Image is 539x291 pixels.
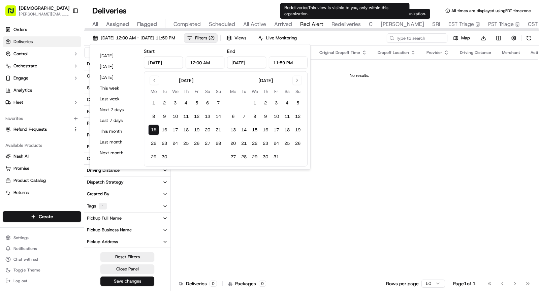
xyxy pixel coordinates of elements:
button: Courier Name [84,153,170,164]
span: Settings [13,235,29,240]
span: Map [461,35,470,41]
button: Filters(2) [184,33,218,43]
a: Promise [5,165,78,171]
button: 24 [170,138,181,149]
th: Sunday [213,88,224,95]
span: Orchestrate [13,63,37,69]
button: Start new chat [115,66,123,74]
div: Available Products [3,140,81,151]
button: Refund Requests [3,124,81,135]
a: Nash AI [5,153,78,159]
span: Refund Requests [13,126,47,132]
span: API Documentation [64,132,108,139]
th: Sunday [292,88,303,95]
button: 26 [292,138,303,149]
button: Tags1 [84,200,170,212]
a: Powered byPylon [47,148,82,154]
button: 14 [239,125,249,135]
span: All times are displayed using EDT timezone [451,8,531,13]
button: 29 [148,152,159,162]
button: Chat with us! [3,255,81,264]
th: Saturday [282,88,292,95]
div: Delivery Status [87,61,129,67]
th: Friday [271,88,282,95]
button: Returns [3,187,81,198]
span: Create [39,213,53,220]
span: Completed [173,20,201,28]
span: • [56,104,58,109]
button: [DEMOGRAPHIC_DATA] [19,5,69,11]
input: Type to search [387,33,447,43]
span: Views [234,35,246,41]
span: Filters [195,35,215,41]
button: This week [97,84,137,93]
span: Knowledge Base [13,132,52,139]
div: Dispatch Strategy [87,179,124,185]
button: [DATE] [97,51,137,61]
th: Tuesday [159,88,170,95]
button: Go to previous month [150,76,159,85]
button: Pickup Address [84,236,170,248]
button: Create [3,211,81,222]
span: Analytics [13,87,32,93]
button: Provider Name [84,141,170,153]
button: Promise [3,163,81,174]
img: Alessandra Gomez [7,98,18,108]
button: 30 [260,152,271,162]
button: Next 7 days [97,105,137,115]
button: 4 [282,98,292,108]
button: 18 [181,125,191,135]
span: Arrived [274,20,292,28]
span: [DATE] 12:00 AM - [DATE] 11:59 PM [101,35,175,41]
button: 20 [228,138,239,149]
button: 26 [191,138,202,149]
button: Last 7 days [97,116,137,125]
button: Save changes [100,277,154,286]
button: Last month [97,137,137,147]
button: 3 [170,98,181,108]
th: Thursday [181,88,191,95]
span: Provider [426,50,442,55]
button: 13 [228,125,239,135]
button: 15 [249,125,260,135]
span: Control [13,51,28,57]
span: Merchant [502,50,520,55]
div: Package Value [87,108,116,115]
div: State [87,85,98,91]
button: 1 [249,98,260,108]
button: City [84,70,170,82]
span: Fleet [13,99,23,105]
span: EST Triage [448,20,474,28]
a: Returns [5,190,78,196]
button: Refresh [524,33,534,43]
span: C [369,20,373,28]
th: Monday [228,88,239,95]
span: [DATE] [60,104,73,109]
button: [DATE] [97,62,137,71]
button: Log out [3,276,81,286]
span: [PERSON_NAME] [381,20,424,28]
button: Map [450,33,473,43]
a: Orders [3,24,81,35]
label: Start [144,48,155,54]
button: 27 [202,138,213,149]
div: Deliveries [179,280,217,287]
span: Orders [13,27,27,33]
div: 0 [210,281,217,287]
button: 20 [202,125,213,135]
button: [DATE] [97,73,137,82]
button: Product Catalog [3,175,81,186]
button: Close Panel [100,264,154,274]
span: Deliveries [13,39,33,45]
button: Package Value [84,106,170,117]
span: All Active [243,20,266,28]
button: Pickup Business Name [84,224,170,236]
button: 5 [292,98,303,108]
input: Time [186,57,225,69]
span: [PERSON_NAME] [21,104,55,109]
span: ( 2 ) [209,35,215,41]
button: 13 [202,111,213,122]
th: Wednesday [170,88,181,95]
button: Views [223,33,249,43]
th: Tuesday [239,88,249,95]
